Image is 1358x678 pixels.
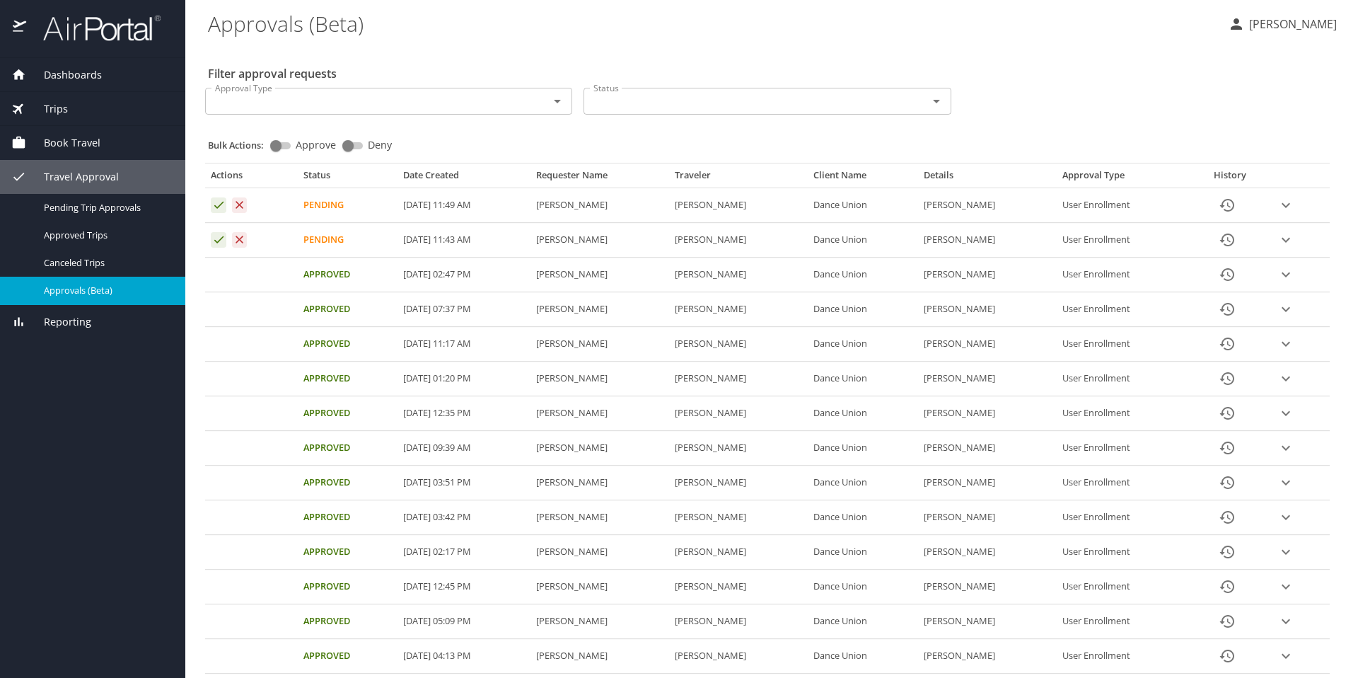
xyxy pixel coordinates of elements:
td: [PERSON_NAME] [530,327,669,362]
td: Pending [298,223,397,258]
td: [PERSON_NAME] [669,639,808,674]
td: Dance Union [808,292,919,327]
span: Travel Approval [26,169,119,185]
td: [PERSON_NAME] [918,362,1057,396]
img: icon-airportal.png [13,14,28,42]
button: expand row [1275,229,1296,251]
td: Approved [298,466,397,500]
td: [PERSON_NAME] [918,223,1057,258]
th: Date Created [397,169,530,188]
td: [PERSON_NAME] [669,362,808,396]
td: [PERSON_NAME] [530,258,669,292]
td: User Enrollment [1057,604,1190,639]
td: Approved [298,500,397,535]
td: [DATE] 11:49 AM [397,188,530,223]
span: Reporting [26,314,91,330]
td: [PERSON_NAME] [918,292,1057,327]
td: Dance Union [808,570,919,604]
th: Approval Type [1057,169,1190,188]
td: Dance Union [808,188,919,223]
button: History [1210,327,1244,361]
td: User Enrollment [1057,466,1190,500]
span: Deny [368,140,392,150]
button: History [1210,466,1244,500]
td: [PERSON_NAME] [918,327,1057,362]
td: Approved [298,327,397,362]
button: expand row [1275,333,1296,355]
td: [PERSON_NAME] [669,466,808,500]
button: History [1210,639,1244,673]
button: History [1210,500,1244,534]
td: User Enrollment [1057,223,1190,258]
td: [PERSON_NAME] [530,535,669,570]
td: [PERSON_NAME] [530,362,669,396]
td: Dance Union [808,362,919,396]
td: [PERSON_NAME] [918,535,1057,570]
td: [PERSON_NAME] [669,604,808,639]
td: User Enrollment [1057,535,1190,570]
td: [PERSON_NAME] [669,500,808,535]
button: Approve request [211,197,226,213]
button: History [1210,258,1244,292]
td: [DATE] 07:37 PM [397,292,530,327]
td: User Enrollment [1057,500,1190,535]
td: User Enrollment [1057,431,1190,466]
td: [PERSON_NAME] [669,258,808,292]
td: [PERSON_NAME] [669,570,808,604]
td: [PERSON_NAME] [530,570,669,604]
span: Approved Trips [44,229,168,242]
button: expand row [1275,437,1296,459]
td: [DATE] 04:13 PM [397,639,530,674]
button: expand row [1275,403,1296,424]
td: Dance Union [808,327,919,362]
td: [PERSON_NAME] [530,292,669,327]
button: expand row [1275,299,1296,320]
button: Deny request [232,232,248,248]
button: History [1210,604,1244,638]
th: Traveler [669,169,808,188]
td: [PERSON_NAME] [918,500,1057,535]
button: Approve request [211,232,226,248]
td: [DATE] 11:43 AM [397,223,530,258]
td: Approved [298,431,397,466]
td: [DATE] 01:20 PM [397,362,530,396]
td: [PERSON_NAME] [669,396,808,431]
td: [PERSON_NAME] [530,396,669,431]
td: [PERSON_NAME] [918,188,1057,223]
td: [PERSON_NAME] [918,604,1057,639]
td: [PERSON_NAME] [530,466,669,500]
button: History [1210,396,1244,430]
td: User Enrollment [1057,327,1190,362]
button: History [1210,535,1244,569]
td: [PERSON_NAME] [530,188,669,223]
td: [PERSON_NAME] [530,223,669,258]
td: Approved [298,292,397,327]
td: [PERSON_NAME] [918,396,1057,431]
button: History [1210,223,1244,257]
button: expand row [1275,195,1296,216]
button: expand row [1275,576,1296,597]
td: [PERSON_NAME] [918,570,1057,604]
td: [PERSON_NAME] [669,188,808,223]
span: Book Travel [26,135,100,151]
td: Dance Union [808,223,919,258]
td: User Enrollment [1057,362,1190,396]
button: expand row [1275,611,1296,632]
td: [PERSON_NAME] [669,431,808,466]
td: [PERSON_NAME] [530,431,669,466]
th: History [1190,169,1270,188]
td: [PERSON_NAME] [530,604,669,639]
td: Dance Union [808,500,919,535]
th: Requester Name [530,169,669,188]
td: [PERSON_NAME] [530,500,669,535]
h2: Filter approval requests [208,62,337,85]
span: Trips [26,101,68,117]
span: Approvals (Beta) [44,284,168,297]
td: User Enrollment [1057,258,1190,292]
td: [DATE] 12:45 PM [397,570,530,604]
td: Approved [298,604,397,639]
button: Open [927,91,946,111]
td: Approved [298,639,397,674]
td: Dance Union [808,396,919,431]
td: [DATE] 09:39 AM [397,431,530,466]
